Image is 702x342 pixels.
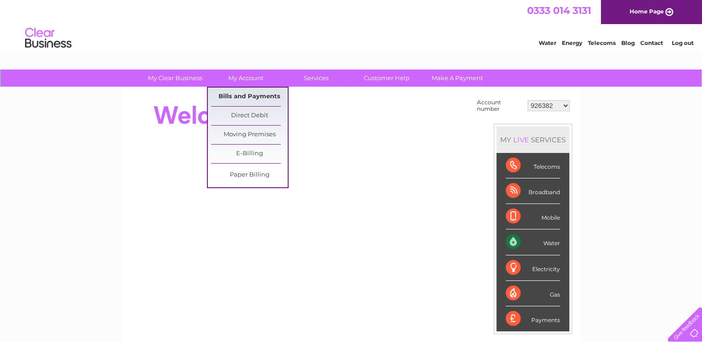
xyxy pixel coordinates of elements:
div: LIVE [511,135,531,144]
a: Make A Payment [419,70,496,87]
a: Blog [621,39,635,46]
a: Direct Debit [211,107,288,125]
div: Water [506,229,560,255]
div: Telecoms [506,153,560,178]
a: Customer Help [348,70,425,87]
div: Electricity [506,255,560,281]
div: MY SERVICES [496,127,569,153]
img: logo.png [25,24,72,52]
div: Broadband [506,178,560,204]
a: Paper Billing [211,166,288,184]
div: Payments [506,306,560,331]
a: Log out [671,39,693,46]
a: Services [278,70,354,87]
a: Telecoms [588,39,616,46]
a: Bills and Payments [211,88,288,106]
a: My Account [207,70,284,87]
div: Mobile [506,204,560,229]
a: Contact [640,39,663,46]
a: 0333 014 3131 [527,5,591,16]
a: Energy [562,39,582,46]
td: Account number [475,97,525,114]
a: Moving Premises [211,126,288,144]
a: E-Billing [211,145,288,163]
div: Clear Business is a trading name of Verastar Limited (registered in [GEOGRAPHIC_DATA] No. 3667643... [132,5,571,45]
div: Gas [506,281,560,306]
a: My Clear Business [137,70,213,87]
a: Water [539,39,556,46]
